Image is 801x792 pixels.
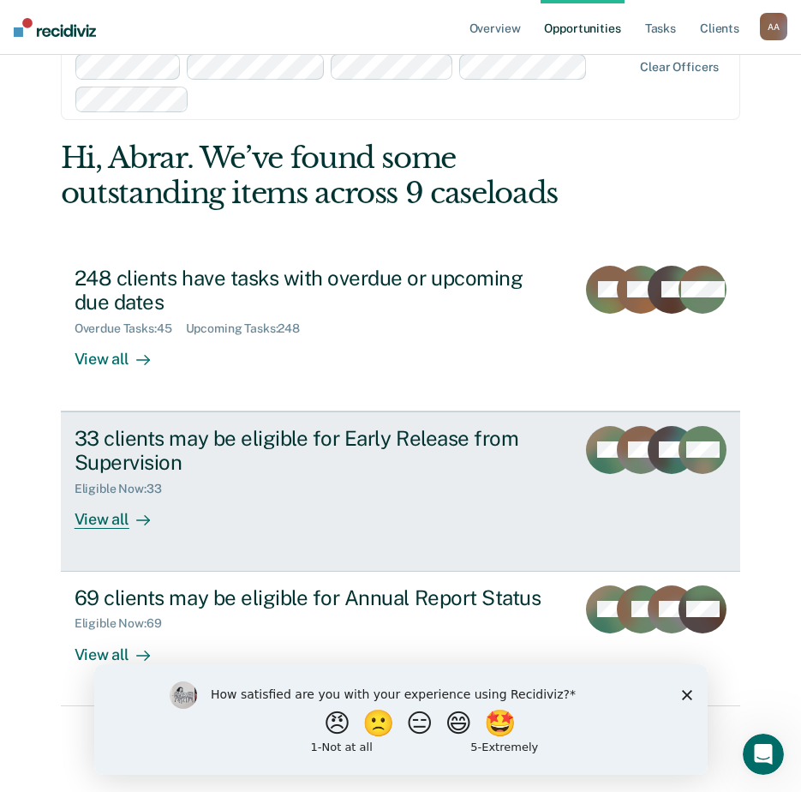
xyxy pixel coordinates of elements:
[14,18,96,37] img: Recidiviz
[61,411,741,572] a: 33 clients may be eligible for Early Release from SupervisionEligible Now:33View all
[75,426,563,476] div: 33 clients may be eligible for Early Release from Supervision
[743,734,784,775] iframe: Intercom live chat
[75,266,563,315] div: 248 clients have tasks with overdue or upcoming due dates
[760,13,787,40] div: A A
[94,664,708,775] iframe: Survey by Kim from Recidiviz
[186,321,314,336] div: Upcoming Tasks : 248
[75,482,176,496] div: Eligible Now : 33
[75,496,170,530] div: View all
[61,572,741,706] a: 69 clients may be eligible for Annual Report StatusEligible Now:69View all
[61,141,605,211] div: Hi, Abrar. We’ve found some outstanding items across 9 caseloads
[75,585,563,610] div: 69 clients may be eligible for Annual Report Status
[75,336,170,369] div: View all
[75,631,170,664] div: View all
[61,252,741,411] a: 248 clients have tasks with overdue or upcoming due datesOverdue Tasks:45Upcoming Tasks:248View all
[640,60,719,75] div: Clear officers
[760,13,787,40] button: AA
[75,321,186,336] div: Overdue Tasks : 45
[75,616,176,631] div: Eligible Now : 69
